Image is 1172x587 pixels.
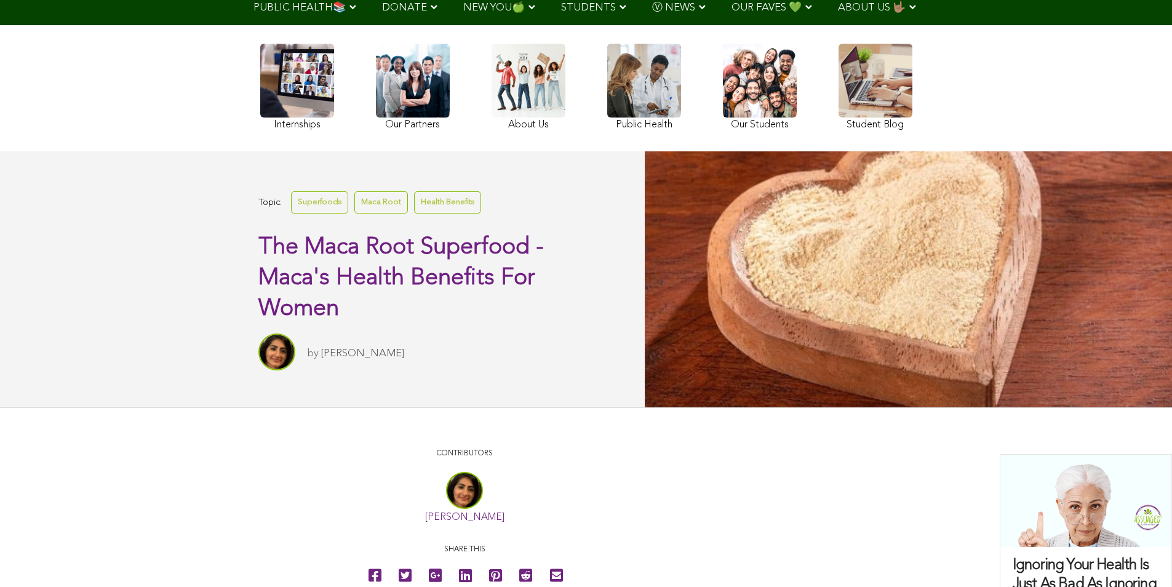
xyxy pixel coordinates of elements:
[258,333,295,370] img: Sitara Darvish
[291,191,348,213] a: Superfoods
[652,2,695,13] span: Ⓥ NEWS
[354,191,408,213] a: Maca Root
[463,2,525,13] span: NEW YOU🍏
[321,348,404,359] a: [PERSON_NAME]
[561,2,616,13] span: STUDENTS
[425,513,504,522] a: [PERSON_NAME]
[265,544,664,556] p: Share this
[732,2,802,13] span: OUR FAVES 💚
[265,448,664,460] p: CONTRIBUTORS
[1110,528,1172,587] iframe: Chat Widget
[414,191,481,213] a: Health Benefits
[258,236,544,321] span: The Maca Root Superfood - Maca's Health Benefits For Women
[382,2,427,13] span: DONATE
[308,348,319,359] span: by
[838,2,906,13] span: ABOUT US 🤟🏽
[258,194,282,211] span: Topic:
[253,2,346,13] span: PUBLIC HEALTH📚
